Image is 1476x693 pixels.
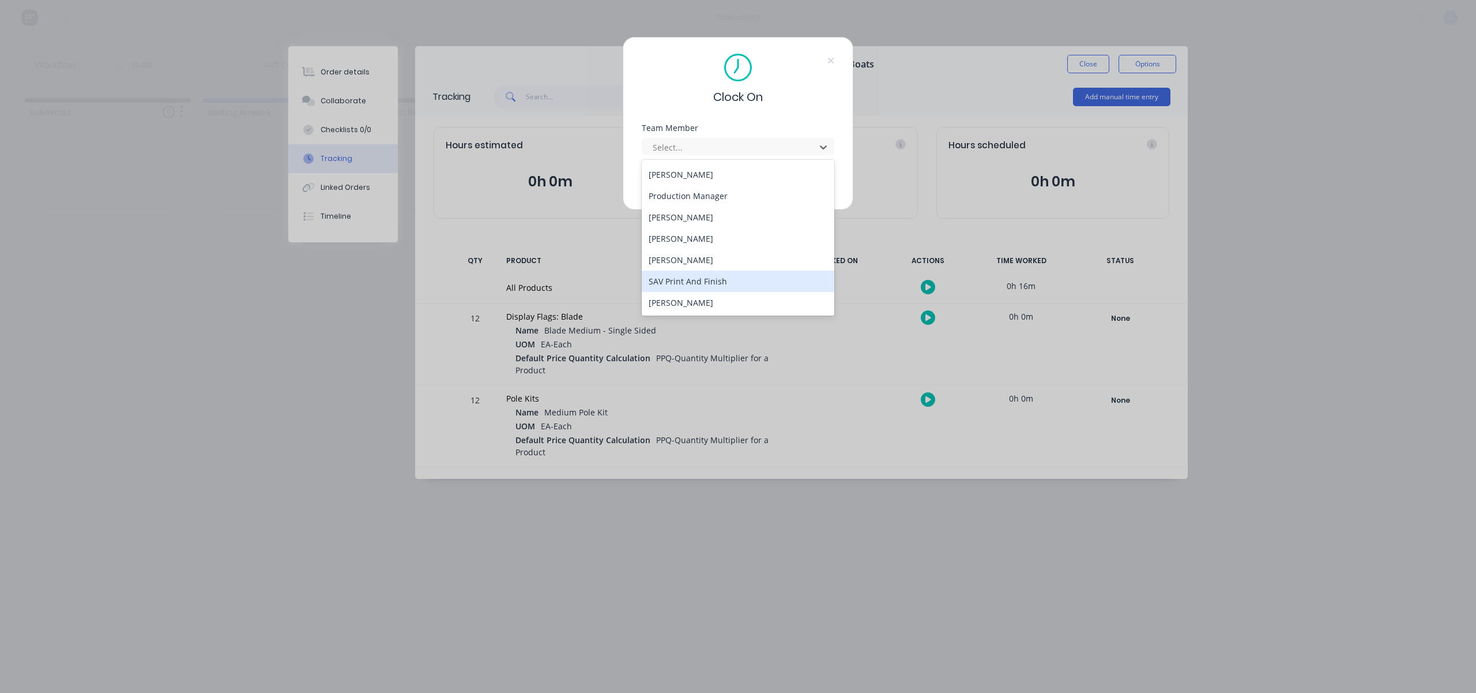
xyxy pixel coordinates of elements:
div: Production Manager [642,185,834,207]
div: SAV Print And Finish [642,271,834,292]
div: [PERSON_NAME] [642,228,834,249]
div: [PERSON_NAME] [642,164,834,185]
span: Clock On [713,88,763,106]
div: [PERSON_NAME] [642,249,834,271]
div: [PERSON_NAME] [642,292,834,313]
div: Team Member [642,124,834,132]
div: [PERSON_NAME] [642,207,834,228]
